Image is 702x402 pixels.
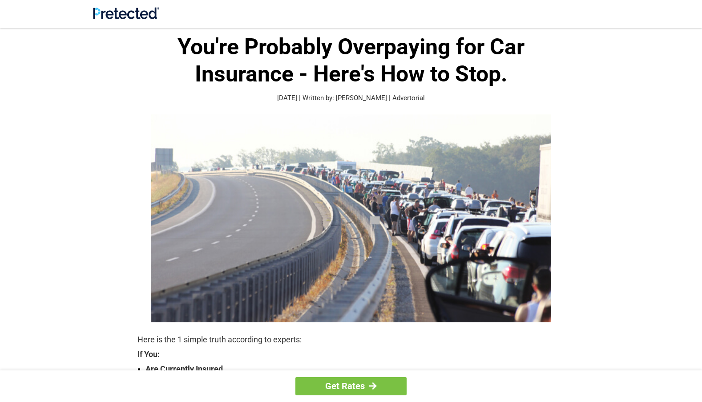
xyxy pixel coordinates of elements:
img: Site Logo [93,7,159,19]
h1: You're Probably Overpaying for Car Insurance - Here's How to Stop. [137,33,565,88]
p: Here is the 1 simple truth according to experts: [137,333,565,346]
p: [DATE] | Written by: [PERSON_NAME] | Advertorial [137,93,565,103]
a: Get Rates [295,377,407,395]
strong: Are Currently Insured [145,363,565,375]
a: Site Logo [93,12,159,21]
strong: If You: [137,350,565,358]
